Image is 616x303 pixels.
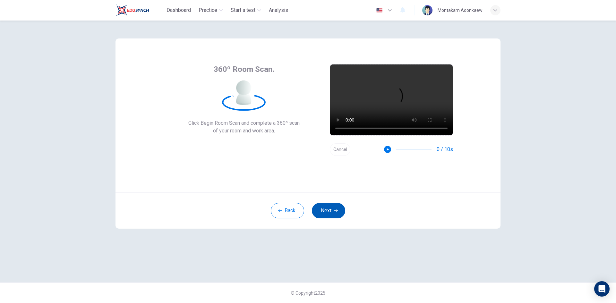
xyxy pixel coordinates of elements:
button: Next [312,203,345,218]
img: Profile picture [422,5,432,15]
button: Dashboard [164,4,193,16]
button: Start a test [228,4,264,16]
a: Train Test logo [116,4,164,17]
span: Analysis [269,6,288,14]
span: Start a test [231,6,255,14]
span: Click Begin Room Scan and complete a 360º scan [188,119,300,127]
span: Dashboard [167,6,191,14]
button: Cancel [330,143,350,156]
span: Practice [199,6,217,14]
img: Train Test logo [116,4,149,17]
button: Back [271,203,304,218]
button: Analysis [266,4,291,16]
button: Practice [196,4,226,16]
span: 0 / 10s [437,146,453,153]
span: 360º Room Scan. [214,64,274,74]
span: © Copyright 2025 [291,290,325,296]
span: of your room and work area. [188,127,300,135]
img: en [375,8,383,13]
div: Open Intercom Messenger [594,281,610,297]
div: Montakarn Aoonkaew [438,6,483,14]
